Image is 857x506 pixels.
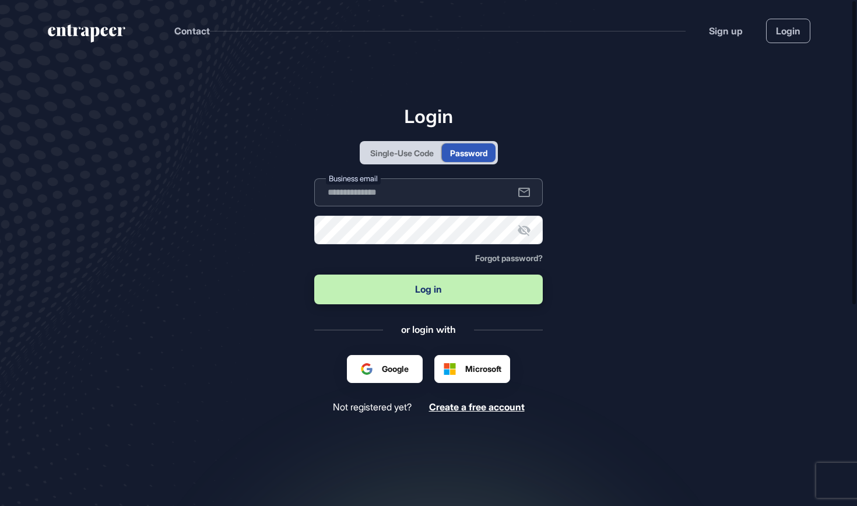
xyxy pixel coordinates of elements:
[370,147,434,159] div: Single-Use Code
[475,253,543,263] span: Forgot password?
[326,173,381,185] label: Business email
[314,105,543,127] h1: Login
[465,363,501,375] span: Microsoft
[174,23,210,38] button: Contact
[429,401,525,413] span: Create a free account
[709,24,743,38] a: Sign up
[766,19,810,43] a: Login
[314,275,543,304] button: Log in
[47,24,127,47] a: entrapeer-logo
[401,323,456,336] div: or login with
[475,254,543,263] a: Forgot password?
[429,402,525,413] a: Create a free account
[333,402,412,413] span: Not registered yet?
[450,147,487,159] div: Password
